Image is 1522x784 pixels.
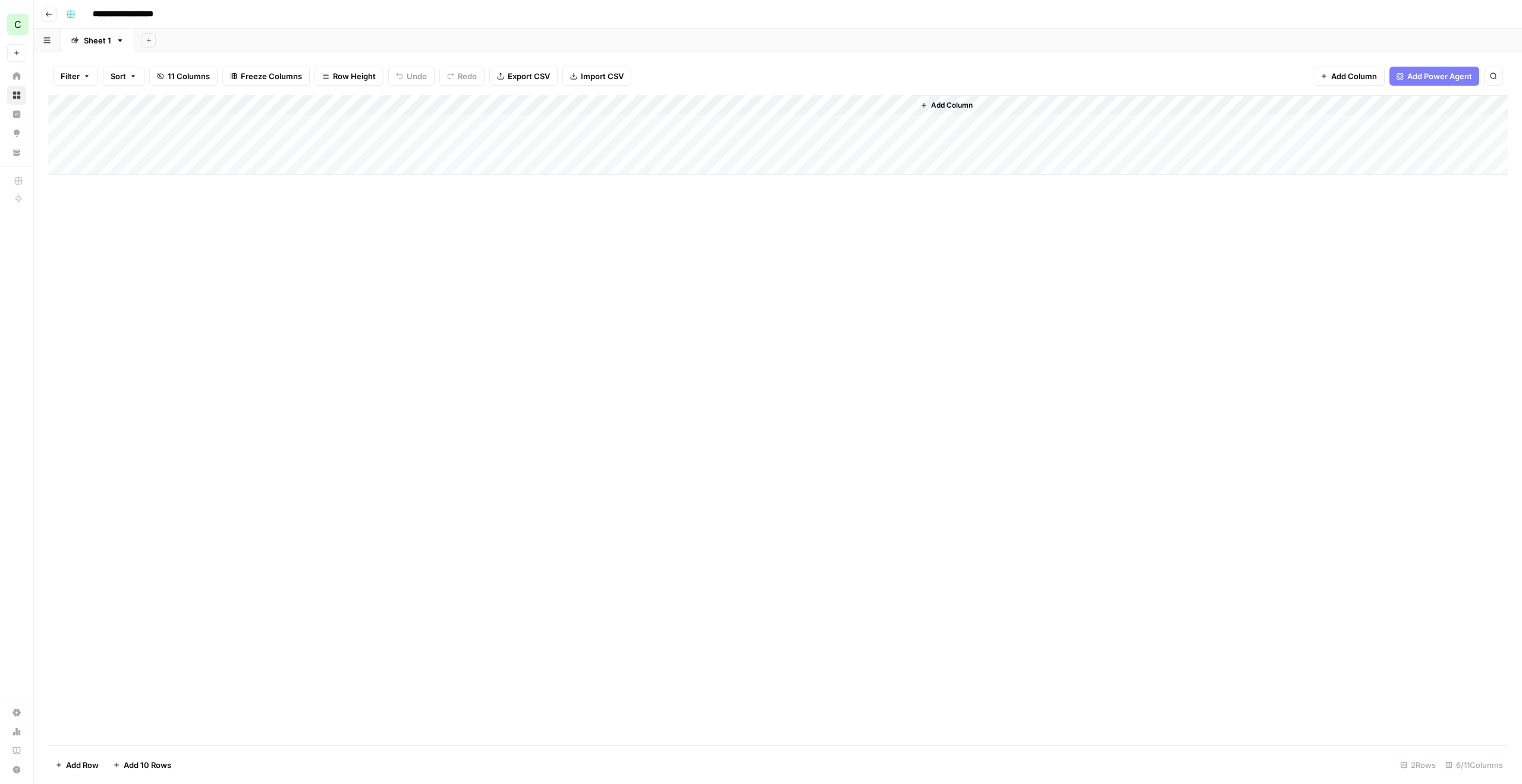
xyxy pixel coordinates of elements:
[1395,755,1441,774] div: 2 Rows
[124,759,171,771] span: Add 10 Rows
[508,70,550,82] span: Export CSV
[66,759,99,771] span: Add Row
[439,67,485,86] button: Redo
[7,143,26,162] a: Your Data
[407,70,427,82] span: Undo
[1407,70,1472,82] span: Add Power Agent
[1313,67,1385,86] button: Add Column
[1389,67,1479,86] button: Add Power Agent
[7,105,26,124] a: Insights
[111,70,126,82] span: Sort
[149,67,218,86] button: 11 Columns
[103,67,144,86] button: Sort
[388,67,435,86] button: Undo
[931,100,973,111] span: Add Column
[7,722,26,741] a: Usage
[7,10,26,39] button: Workspace: Coverflex
[1331,70,1377,82] span: Add Column
[7,760,26,779] button: Help + Support
[61,29,134,52] a: Sheet 1
[458,70,477,82] span: Redo
[7,124,26,143] a: Opportunities
[315,67,383,86] button: Row Height
[84,35,111,46] div: Sheet 1
[168,70,210,82] span: 11 Columns
[7,741,26,760] a: Learning Hub
[106,755,178,774] button: Add 10 Rows
[241,70,302,82] span: Freeze Columns
[916,98,977,113] button: Add Column
[48,755,106,774] button: Add Row
[7,703,26,722] a: Settings
[7,67,26,86] a: Home
[333,70,376,82] span: Row Height
[53,67,98,86] button: Filter
[562,67,631,86] button: Import CSV
[581,70,624,82] span: Import CSV
[14,17,21,32] span: C
[7,86,26,105] a: Browse
[61,70,80,82] span: Filter
[1441,755,1508,774] div: 6/11 Columns
[489,67,558,86] button: Export CSV
[222,67,310,86] button: Freeze Columns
